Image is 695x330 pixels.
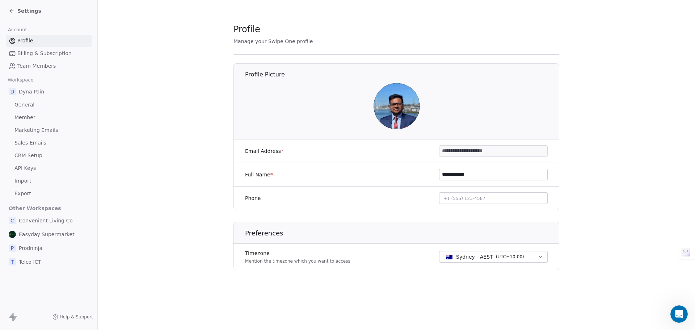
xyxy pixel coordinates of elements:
[6,112,92,124] a: Member
[439,192,548,204] button: +1 (555) 123-4567
[14,101,34,109] span: General
[19,88,44,95] span: Dyna Pain
[6,84,119,242] div: Hi [PERSON_NAME],​Thank you for reaching out, the early access for appsumo plus members ended bac...
[17,62,56,70] span: Team Members
[19,217,73,224] span: Convenient Living Co
[19,245,42,252] span: Prodninja
[52,314,93,320] a: Help & Support
[9,231,16,238] img: 500x500%20-%20Dark%20-%20Social%20Media.svg
[6,99,92,111] a: General
[14,126,58,134] span: Marketing Emails
[6,84,139,258] div: Siddarth says…
[113,3,127,17] button: Home
[5,75,37,85] span: Workspace
[46,237,52,243] button: Start recording
[14,152,42,159] span: CRM Setup
[11,237,17,243] button: Emoji picker
[245,250,350,257] label: Timezone
[19,231,75,238] span: Easyday Supermarket
[60,314,93,320] span: Help & Support
[17,7,41,14] span: Settings
[18,41,33,47] b: 1 day
[21,4,32,16] img: Profile image for Fin
[6,137,92,149] a: Sales Emails
[245,195,261,202] label: Phone
[6,222,139,234] textarea: Message…
[17,50,72,57] span: Billing & Subscription
[6,188,92,200] a: Export
[6,150,92,162] a: CRM Setup
[12,188,87,201] a: [URL][DOMAIN_NAME]
[14,114,35,121] span: Member
[9,7,41,14] a: Settings
[17,37,33,45] span: Profile
[6,124,92,136] a: Marketing Emails
[9,217,16,224] span: C
[5,24,30,35] span: Account
[23,237,29,243] button: Gif picker
[6,175,92,187] a: Import
[443,196,485,201] span: +1 (555) 123-4567
[670,305,688,323] iframe: Intercom live chat
[22,69,29,76] img: Profile image for Siddarth
[245,229,560,238] h1: Preferences
[12,89,113,238] div: Hi [PERSON_NAME], ​ Thank you for reaching out, the early access for appsumo plus members ended b...
[245,258,350,264] p: Mention the timezone which you want to access
[14,190,31,197] span: Export
[245,147,283,155] label: Email Address
[6,58,139,68] div: [DATE]
[9,258,16,266] span: T
[6,68,139,84] div: Siddarth says…
[5,3,18,17] button: go back
[14,164,36,172] span: API Keys
[14,139,46,147] span: Sales Emails
[245,171,273,178] label: Full Name
[245,71,560,79] h1: Profile Picture
[124,234,136,246] button: Send a message…
[374,83,420,129] img: eFpEFON8W_us7bp7k4x98Zjar8xH9cRgZl52c-vDxDk
[9,245,16,252] span: P
[12,34,113,48] div: Our usual reply time 🕒
[456,253,493,260] span: Sydney - AEST
[233,24,260,35] span: Profile
[6,60,92,72] a: Team Members
[439,251,548,263] button: Sydney - AEST(UTC+10:00)
[31,70,72,75] b: [PERSON_NAME]
[6,202,64,214] span: Other Workspaces
[6,35,92,47] a: Profile
[12,16,69,29] b: [EMAIL_ADDRESS][DOMAIN_NAME]
[6,47,92,59] a: Billing & Subscription
[9,88,16,95] span: D
[233,38,313,44] span: Manage your Swipe One profile
[6,162,92,174] a: API Keys
[127,3,140,16] div: Close
[14,177,31,185] span: Import
[31,69,123,76] div: joined the conversation
[34,237,40,243] button: Upload attachment
[19,258,41,266] span: Telco ICT
[35,7,44,12] h1: Fin
[496,254,524,260] span: ( UTC+10:00 )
